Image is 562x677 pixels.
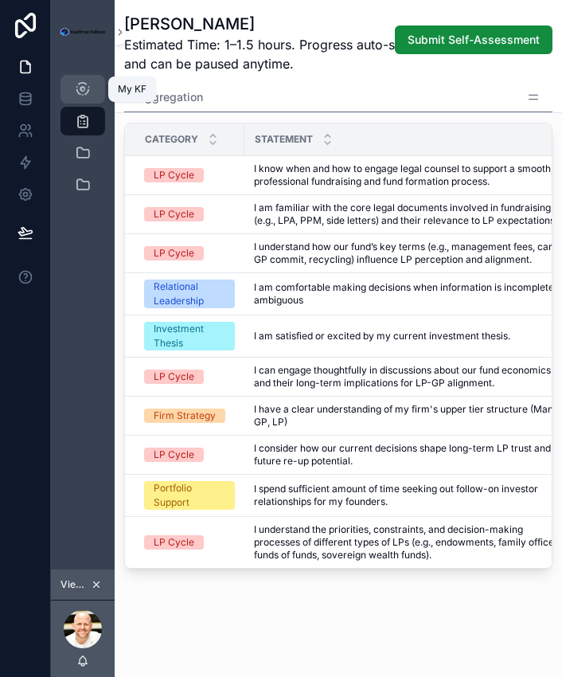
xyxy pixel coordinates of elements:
div: LP Cycle [154,448,194,462]
div: Portfolio Support [154,481,225,510]
span: I am satisfied or excited by my current investment thesis. [254,330,510,342]
span: Statement [255,133,313,146]
span: Aggregation [137,89,203,105]
div: scrollable content [51,64,115,220]
h1: [PERSON_NAME] [124,13,432,35]
div: LP Cycle [154,370,194,384]
button: Submit Self-Assessment [395,25,552,54]
img: App logo [60,28,105,37]
div: LP Cycle [154,535,194,550]
div: Relational Leadership [154,280,225,308]
div: Investment Thesis [154,322,225,350]
div: Firm Strategy [154,409,216,423]
span: Submit Self-Assessment [408,32,540,48]
span: Category [145,133,198,146]
div: LP Cycle [154,207,194,221]
div: LP Cycle [154,246,194,260]
div: My KF [118,83,146,96]
div: LP Cycle [154,168,194,182]
span: Estimated Time: 1–1.5 hours. Progress auto-saves and can be paused anytime. [124,35,432,73]
span: Viewing as Dylan [60,578,88,591]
